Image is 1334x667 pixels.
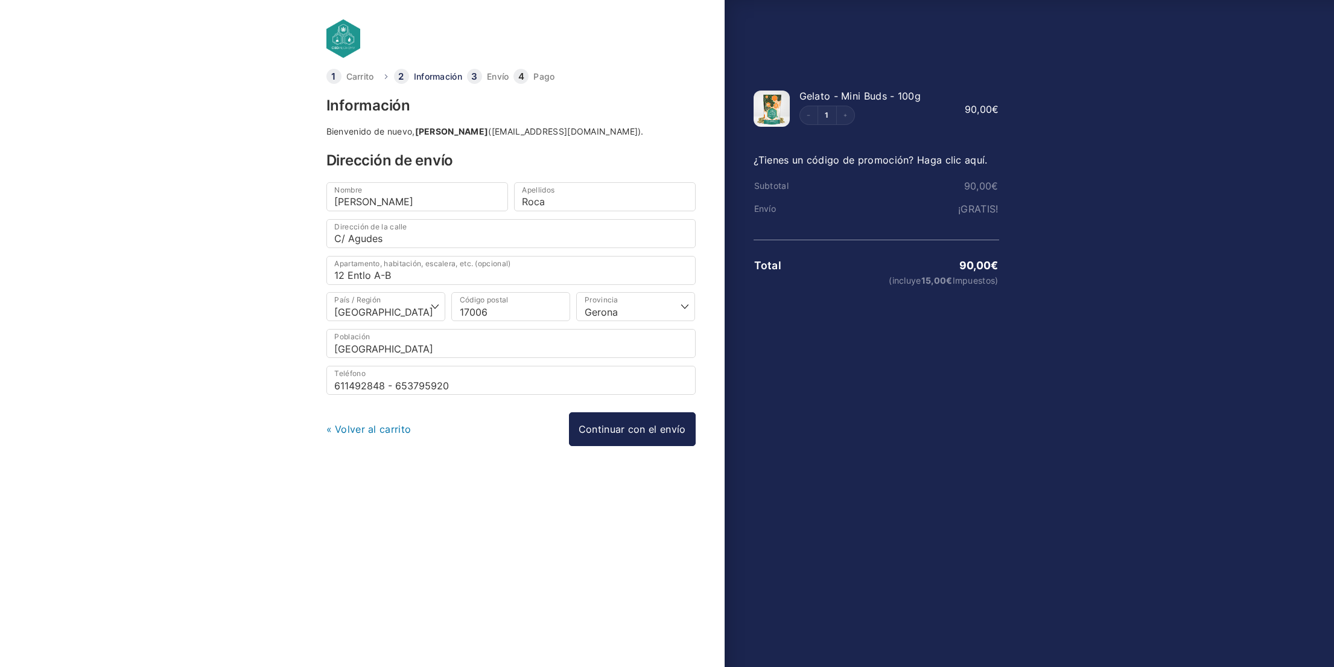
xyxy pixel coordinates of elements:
input: Dirección de la calle [326,219,696,248]
a: Carrito [346,72,374,81]
button: Increment [836,106,854,124]
div: Bienvenido de nuevo, ([EMAIL_ADDRESS][DOMAIN_NAME]). [326,127,696,136]
bdi: 90,00 [964,180,999,192]
small: (incluye Impuestos) [836,276,998,285]
a: Envío [487,72,509,81]
input: Nombre [326,182,508,211]
input: Población [326,329,696,358]
span: € [946,275,952,286]
a: Edit [818,112,836,119]
bdi: 90,00 [965,103,999,115]
a: ¿Tienes un código de promoción? Haga clic aquí. [754,154,988,166]
a: « Volver al carrito [326,423,411,435]
th: Total [754,260,836,272]
h3: Información [326,98,696,113]
th: Subtotal [754,181,836,191]
button: Decrement [800,106,818,124]
h3: Dirección de envío [326,153,696,168]
span: € [991,259,998,272]
strong: [PERSON_NAME] [415,126,489,136]
span: € [992,103,999,115]
td: ¡GRATIS! [835,203,999,214]
a: Continuar con el envío [569,412,696,446]
a: Pago [533,72,554,81]
span: € [991,180,998,192]
th: Envío [754,204,836,214]
span: Gelato - Mini Buds - 100g [799,90,921,102]
bdi: 90,00 [959,259,999,272]
input: Código postal [451,292,570,321]
a: Información [414,72,462,81]
span: 15,00 [921,275,953,286]
input: Apartamento, habitación, escalera, etc. (opcional) [326,256,696,285]
input: Teléfono [326,366,696,395]
input: Apellidos [514,182,696,211]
